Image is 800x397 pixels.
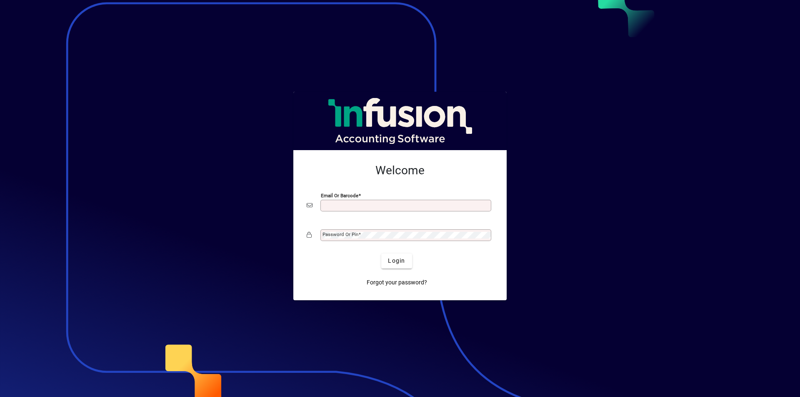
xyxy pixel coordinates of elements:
[307,163,493,178] h2: Welcome
[363,275,430,290] a: Forgot your password?
[388,256,405,265] span: Login
[321,192,358,198] mat-label: Email or Barcode
[322,231,358,237] mat-label: Password or Pin
[381,254,412,269] button: Login
[367,278,427,287] span: Forgot your password?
